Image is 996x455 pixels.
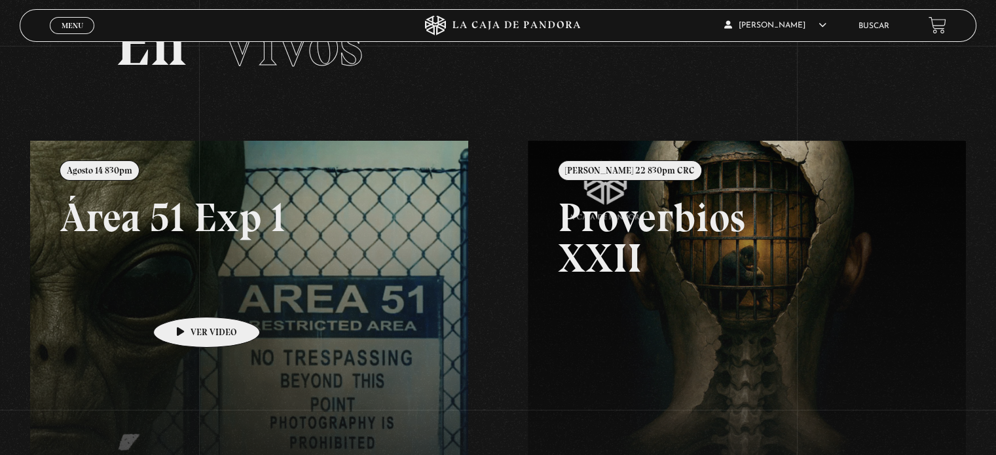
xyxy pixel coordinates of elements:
[62,22,83,29] span: Menu
[220,7,363,81] span: Vivos
[929,16,946,34] a: View your shopping cart
[724,22,826,29] span: [PERSON_NAME]
[115,13,880,75] h2: En
[858,22,889,30] a: Buscar
[57,33,88,42] span: Cerrar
